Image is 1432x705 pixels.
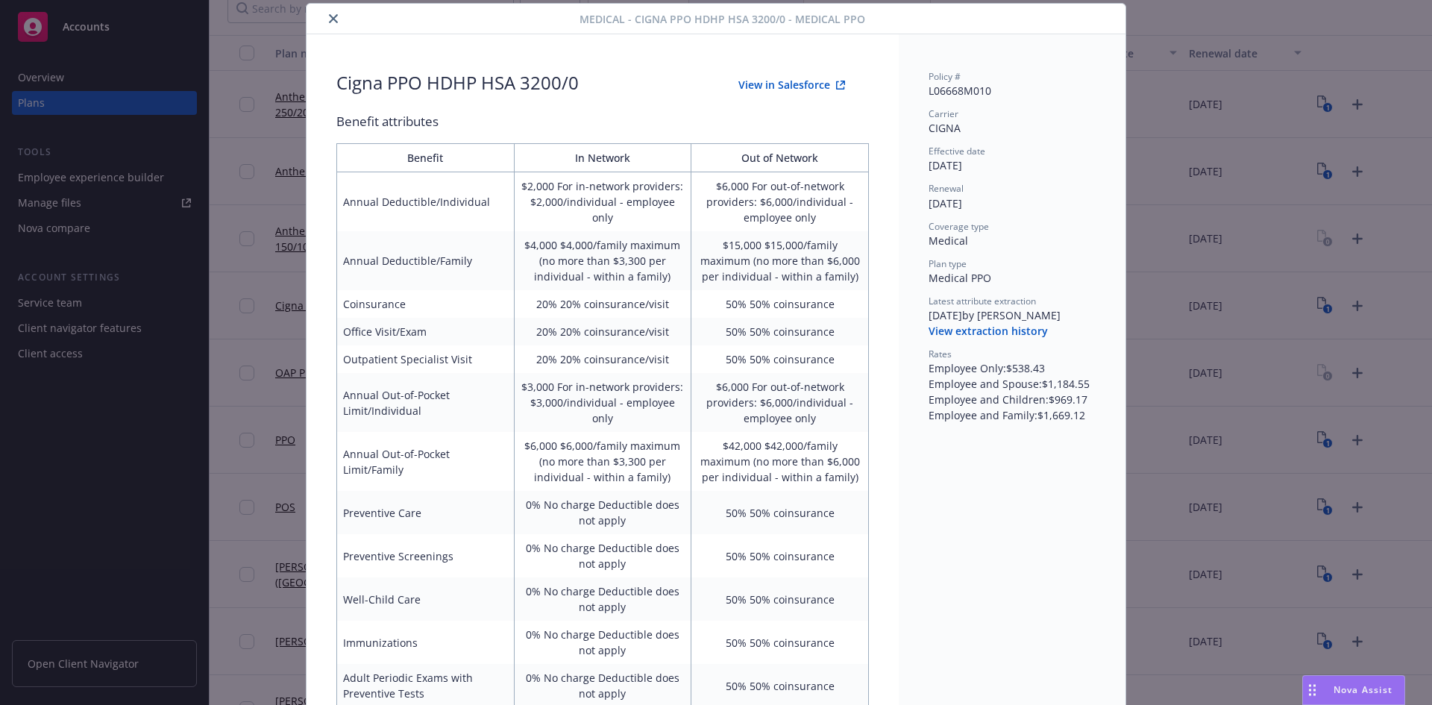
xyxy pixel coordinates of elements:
td: 50% 50% coinsurance [691,290,869,318]
span: Medical - Cigna PPO HDHP HSA 3200/0 - Medical PPO [580,11,865,27]
div: Employee Only : $538.43 [929,360,1096,376]
div: Cigna PPO HDHP HSA 3200/0 [336,70,579,100]
td: Immunizations [337,621,515,664]
div: Medical [929,233,1096,248]
span: Latest attribute extraction [929,295,1036,307]
span: Renewal [929,182,964,195]
span: Rates [929,348,952,360]
td: Coinsurance [337,290,515,318]
span: Plan type [929,257,967,270]
span: Nova Assist [1334,683,1392,696]
div: CIGNA [929,120,1096,136]
td: 0% No charge Deductible does not apply [514,577,691,621]
td: 50% 50% coinsurance [691,318,869,345]
td: Well-Child Care [337,577,515,621]
div: Drag to move [1303,676,1322,704]
td: 50% 50% coinsurance [691,621,869,664]
span: Carrier [929,107,958,120]
td: Annual Deductible/Individual [337,172,515,232]
td: 0% No charge Deductible does not apply [514,534,691,577]
td: Office Visit/Exam [337,318,515,345]
td: $42,000 $42,000/family maximum (no more than $6,000 per individual - within a family) [691,432,869,491]
td: 20% 20% coinsurance/visit [514,318,691,345]
div: Medical PPO [929,270,1096,286]
td: 50% 50% coinsurance [691,491,869,534]
th: Benefit [337,144,515,172]
button: close [324,10,342,28]
td: $15,000 $15,000/family maximum (no more than $6,000 per individual - within a family) [691,231,869,290]
td: 50% 50% coinsurance [691,345,869,373]
div: Employee and Children : $969.17 [929,392,1096,407]
td: 0% No charge Deductible does not apply [514,491,691,534]
td: 50% 50% coinsurance [691,534,869,577]
td: Preventive Screenings [337,534,515,577]
div: [DATE] by [PERSON_NAME] [929,307,1096,323]
span: Policy # [929,70,961,83]
td: $2,000 For in-network providers: $2,000/individual - employee only [514,172,691,232]
td: Outpatient Specialist Visit [337,345,515,373]
button: View in Salesforce [715,70,869,100]
td: $6,000 For out-of-network providers: $6,000/individual - employee only [691,172,869,232]
div: L06668M010 [929,83,1096,98]
div: Employee and Family : $1,669.12 [929,407,1096,423]
td: 20% 20% coinsurance/visit [514,290,691,318]
th: In Network [514,144,691,172]
div: [DATE] [929,195,1096,211]
td: Annual Deductible/Family [337,231,515,290]
td: $4,000 $4,000/family maximum (no more than $3,300 per individual - within a family) [514,231,691,290]
td: Preventive Care [337,491,515,534]
div: Employee and Spouse : $1,184.55 [929,376,1096,392]
td: $3,000 For in-network providers: $3,000/individual - employee only [514,373,691,432]
td: 50% 50% coinsurance [691,577,869,621]
button: View extraction history [929,324,1048,339]
button: Nova Assist [1302,675,1405,705]
td: 20% 20% coinsurance/visit [514,345,691,373]
td: Annual Out-of-Pocket Limit/Family [337,432,515,491]
span: Coverage type [929,220,989,233]
th: Out of Network [691,144,869,172]
td: $6,000 For out-of-network providers: $6,000/individual - employee only [691,373,869,432]
div: [DATE] [929,157,1096,173]
td: $6,000 $6,000/family maximum (no more than $3,300 per individual - within a family) [514,432,691,491]
td: 0% No charge Deductible does not apply [514,621,691,664]
div: Benefit attributes [336,112,869,131]
td: Annual Out-of-Pocket Limit/Individual [337,373,515,432]
span: Effective date [929,145,985,157]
